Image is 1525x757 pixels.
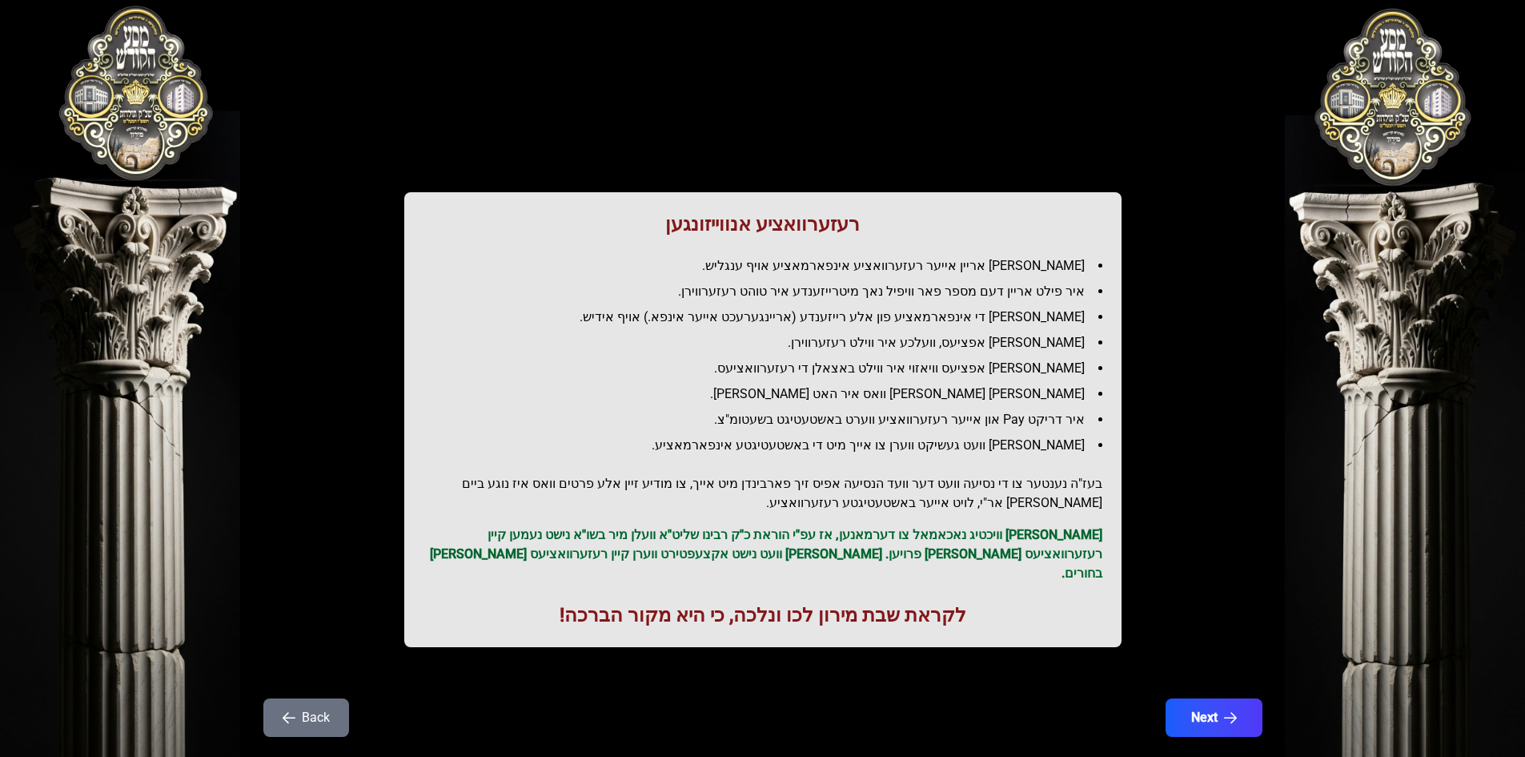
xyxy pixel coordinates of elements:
li: [PERSON_NAME] אריין אייער רעזערוואציע אינפארמאציע אויף ענגליש. [436,256,1102,276]
button: Back [263,699,349,737]
li: איר פילט אריין דעם מספר פאר וויפיל נאך מיטרייזענדע איר טוהט רעזערווירן. [436,282,1102,301]
button: Next [1166,699,1262,737]
h2: בעז"ה נענטער צו די נסיעה וועט דער וועד הנסיעה אפיס זיך פארבינדן מיט אייך, צו מודיע זיין אלע פרטים... [423,474,1102,513]
li: [PERSON_NAME] אפציעס, וועלכע איר ווילט רעזערווירן. [436,333,1102,352]
p: [PERSON_NAME] וויכטיג נאכאמאל צו דערמאנען, אז עפ"י הוראת כ"ק רבינו שליט"א וועלן מיר בשו"א נישט נע... [423,525,1102,583]
h1: לקראת שבת מירון לכו ונלכה, כי היא מקור הברכה! [423,602,1102,628]
li: [PERSON_NAME] וועט געשיקט ווערן צו אייך מיט די באשטעטיגטע אינפארמאציע. [436,436,1102,455]
li: [PERSON_NAME] [PERSON_NAME] וואס איר האט [PERSON_NAME]. [436,385,1102,404]
li: איר דריקט Pay און אייער רעזערוואציע ווערט באשטעטיגט בשעטומ"צ. [436,410,1102,429]
li: [PERSON_NAME] אפציעס וויאזוי איר ווילט באצאלן די רעזערוואציעס. [436,359,1102,378]
li: [PERSON_NAME] די אינפארמאציע פון אלע רייזענדע (אריינגערעכט אייער אינפא.) אויף אידיש. [436,308,1102,327]
h1: רעזערוואציע אנווייזונגען [423,211,1102,237]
